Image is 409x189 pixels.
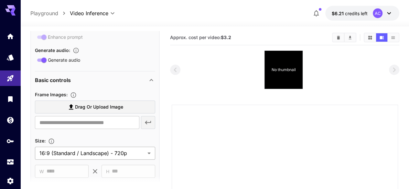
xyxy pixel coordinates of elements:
span: H [106,168,109,175]
span: Generate audio : [35,47,70,53]
div: Settings [6,177,14,185]
div: Home [6,32,14,40]
div: API Keys [6,137,14,145]
div: Wallet [6,116,14,124]
button: Download All [344,33,356,42]
span: Video Inference [70,9,108,17]
div: Clear videosDownload All [332,33,356,42]
span: Size : [35,138,46,143]
button: Show videos in list view [387,33,399,42]
div: Show videos in grid viewShow videos in video viewShow videos in list view [364,33,399,42]
span: $6.21 [332,11,345,16]
a: Playground [30,9,58,17]
div: AC [373,8,382,18]
div: Usage [6,158,14,166]
span: Generate audio [48,57,80,63]
span: Frame Images : [35,92,68,97]
div: Library [6,95,14,103]
div: Basic controls [35,72,155,88]
span: Drag or upload image [75,103,123,111]
label: Drag or upload image [35,100,155,114]
p: No thumbnail [271,67,296,73]
div: Playground [6,74,14,82]
div: Models [6,53,14,61]
span: credits left [345,11,368,16]
button: Adjust the dimensions of the generated image by specifying its width and height in pixels, or sel... [46,138,57,144]
button: Show videos in video view [376,33,387,42]
span: Approx. cost per video: [170,35,231,40]
button: Clear videos [333,33,344,42]
button: Show videos in grid view [364,33,376,42]
button: Upload frame images. [68,92,79,98]
b: $3.2 [221,35,231,40]
button: $6.2086AC [325,6,399,21]
div: $6.2086 [332,10,368,17]
p: Basic controls [35,76,71,84]
nav: breadcrumb [30,9,70,17]
span: W [39,168,44,175]
span: 16:9 (Standard / Landscape) - 720p [39,149,145,157]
